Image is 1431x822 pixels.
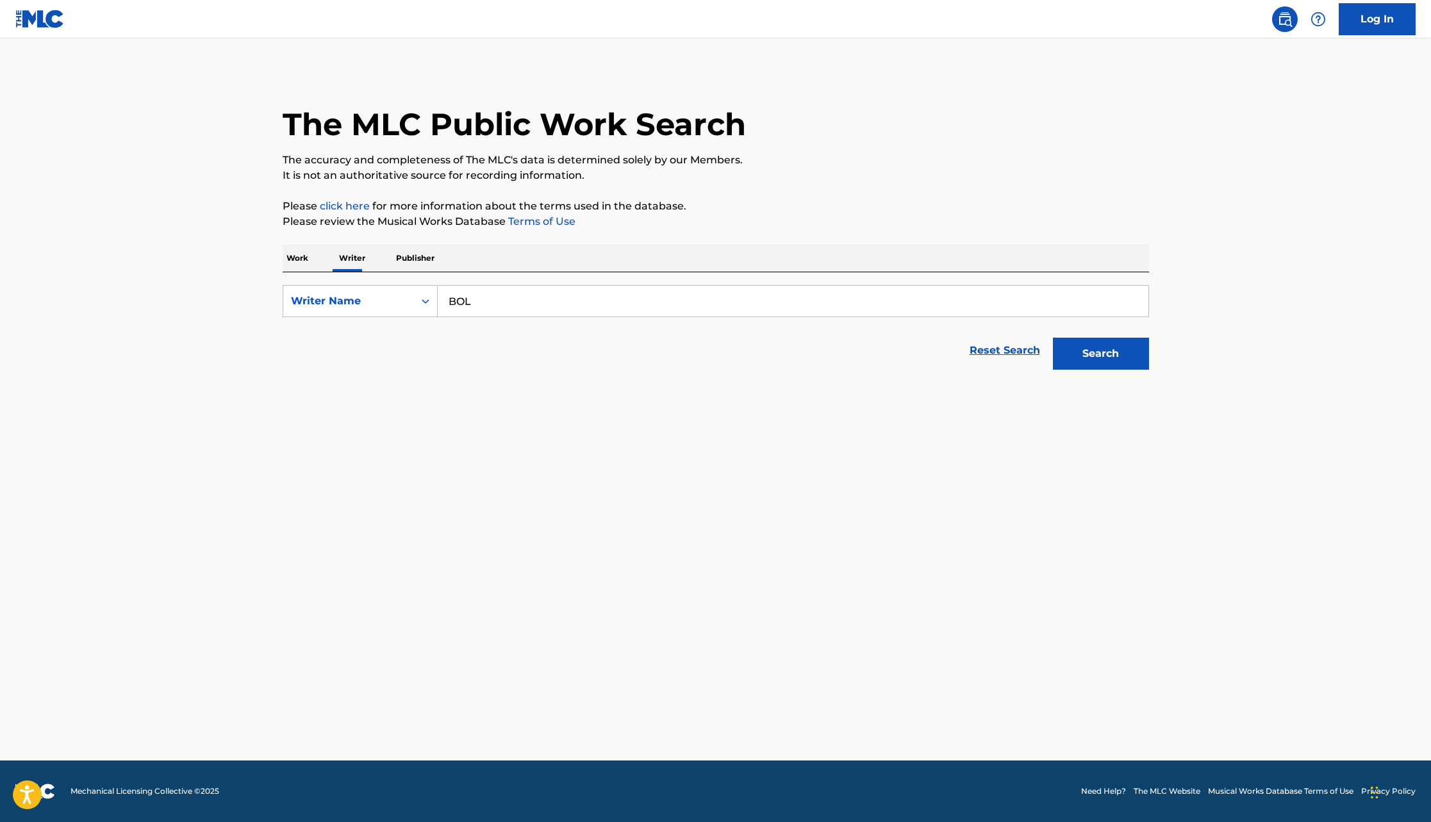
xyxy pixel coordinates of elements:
div: Help [1305,6,1331,32]
img: logo [15,784,55,799]
div: Writer Name [291,293,406,309]
a: Reset Search [963,336,1046,365]
a: Musical Works Database Terms of Use [1208,785,1353,797]
a: Need Help? [1081,785,1126,797]
a: Privacy Policy [1361,785,1416,797]
p: Work [283,245,312,272]
p: Please review the Musical Works Database [283,214,1149,229]
img: help [1311,12,1326,27]
h1: The MLC Public Work Search [283,105,746,144]
div: Drag [1371,773,1378,812]
p: The accuracy and completeness of The MLC's data is determined solely by our Members. [283,152,1149,168]
a: Log In [1339,3,1416,35]
a: click here [320,200,370,212]
p: Writer [335,245,369,272]
p: Publisher [392,245,438,272]
img: MLC Logo [15,10,65,28]
span: Mechanical Licensing Collective © 2025 [70,785,219,797]
img: search [1277,12,1293,27]
button: Search [1053,338,1149,370]
a: Terms of Use [506,215,575,227]
p: It is not an authoritative source for recording information. [283,168,1149,183]
iframe: Chat Widget [1367,760,1431,822]
a: Public Search [1272,6,1298,32]
form: Search Form [283,285,1149,376]
a: The MLC Website [1134,785,1200,797]
p: Please for more information about the terms used in the database. [283,199,1149,214]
